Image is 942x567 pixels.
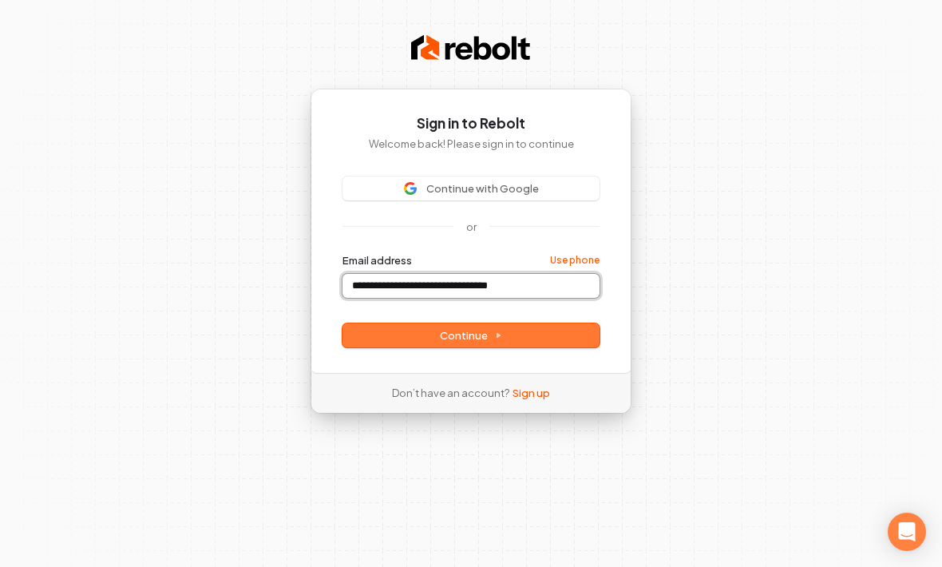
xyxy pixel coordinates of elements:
img: Rebolt Logo [411,32,531,64]
a: Use phone [550,254,600,267]
span: Continue with Google [426,181,539,196]
h1: Sign in to Rebolt [342,114,600,133]
p: or [466,220,477,234]
span: Don’t have an account? [392,386,509,400]
div: Open Intercom Messenger [888,513,926,551]
p: Welcome back! Please sign in to continue [342,137,600,151]
img: Sign in with Google [404,182,417,195]
a: Sign up [513,386,550,400]
button: Sign in with GoogleContinue with Google [342,176,600,200]
button: Continue [342,323,600,347]
label: Email address [342,253,412,268]
span: Continue [440,328,502,343]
